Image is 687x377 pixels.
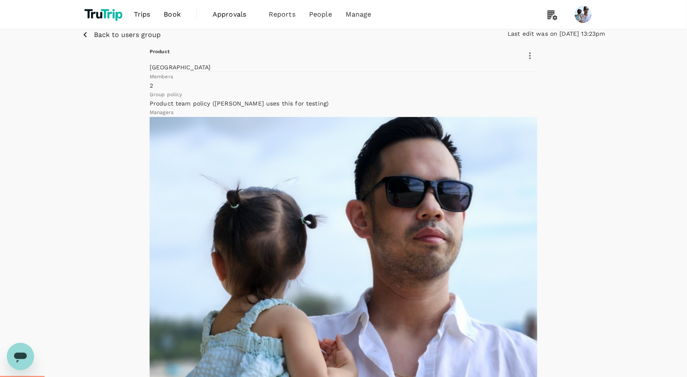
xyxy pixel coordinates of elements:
span: Approvals [213,9,255,20]
span: Trips [134,9,150,20]
img: Sani Gouw [575,6,592,23]
h5: Product [150,48,170,55]
p: 2 [150,81,537,90]
p: Back to users group [94,30,161,40]
span: Managers [150,109,173,115]
span: Group policy [150,91,182,97]
p: [GEOGRAPHIC_DATA] [150,63,537,71]
button: Back to users group [82,29,161,40]
span: Book [164,9,181,20]
span: Members [150,74,173,80]
img: TruTrip logo [82,5,127,24]
span: Manage [346,9,372,20]
p: Product team policy ([PERSON_NAME] uses this for testing) [150,99,537,108]
iframe: Button to launch messaging window [7,343,34,370]
span: People [309,9,332,20]
span: Reports [269,9,295,20]
span: Last edit was on [DATE] 13:23pm [508,30,605,37]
